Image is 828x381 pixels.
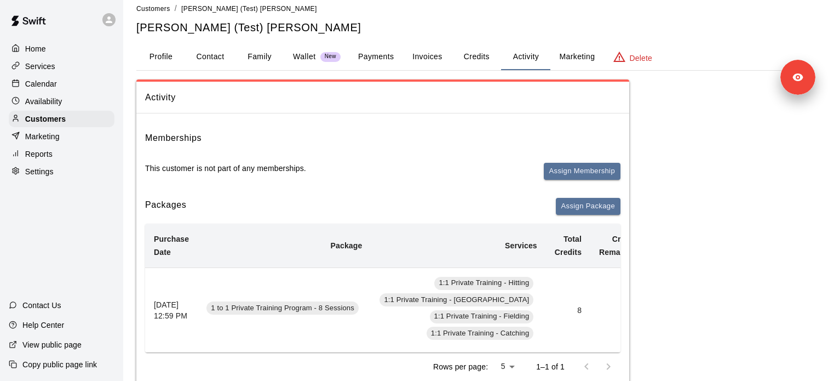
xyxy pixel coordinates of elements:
[22,300,61,311] p: Contact Us
[430,311,534,322] span: 1:1 Private Training - Fielding
[452,44,501,70] button: Credits
[555,235,582,257] b: Total Credits
[145,131,202,145] h6: Memberships
[25,113,66,124] p: Customers
[550,44,603,70] button: Marketing
[25,131,60,142] p: Marketing
[9,163,114,180] a: Settings
[206,303,359,314] span: 1 to 1 Private Training Program - 8 Sessions
[145,198,186,215] h6: Packages
[136,44,186,70] button: Profile
[136,3,815,15] nav: breadcrumb
[380,295,533,305] span: 1:1 Private Training - [GEOGRAPHIC_DATA]
[136,4,170,13] a: Customers
[25,61,55,72] p: Services
[145,224,763,352] table: simple table
[145,90,620,105] span: Activity
[556,198,620,215] button: Assign Package
[22,359,97,370] p: Copy public page link
[349,44,403,70] button: Payments
[9,41,114,57] a: Home
[427,328,534,339] span: 1:1 Private Training - Catching
[9,76,114,92] a: Calendar
[25,96,62,107] p: Availability
[25,166,54,177] p: Settings
[154,235,189,257] b: Purchase Date
[9,146,114,162] a: Reports
[25,43,46,54] p: Home
[403,44,452,70] button: Invoices
[206,305,362,314] a: 1 to 1 Private Training Program - 8 Sessions
[136,44,815,70] div: basic tabs example
[590,268,648,352] td: 8
[25,149,53,160] p: Reports
[536,361,565,372] p: 1–1 of 1
[331,241,363,250] b: Package
[136,5,170,13] span: Customers
[22,339,82,350] p: View public page
[501,44,550,70] button: Activity
[145,163,306,174] p: This customer is not part of any memberships.
[145,268,198,352] th: [DATE] 12:59 PM
[433,361,488,372] p: Rows per page:
[9,111,114,127] a: Customers
[186,44,235,70] button: Contact
[434,278,533,288] span: 1:1 Private Training - Hitting
[9,93,114,110] a: Availability
[9,128,114,145] a: Marketing
[320,53,341,60] span: New
[175,3,177,14] li: /
[9,58,114,75] a: Services
[181,5,317,13] span: [PERSON_NAME] (Test) [PERSON_NAME]
[235,44,284,70] button: Family
[293,51,316,62] p: Wallet
[630,53,652,64] p: Delete
[599,235,639,257] b: Credits Remaining
[546,268,590,352] td: 8
[25,78,57,89] p: Calendar
[505,241,537,250] b: Services
[22,320,64,331] p: Help Center
[492,359,519,374] div: 5
[544,163,620,180] button: Assign Membership
[136,20,815,35] h5: [PERSON_NAME] (Test) [PERSON_NAME]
